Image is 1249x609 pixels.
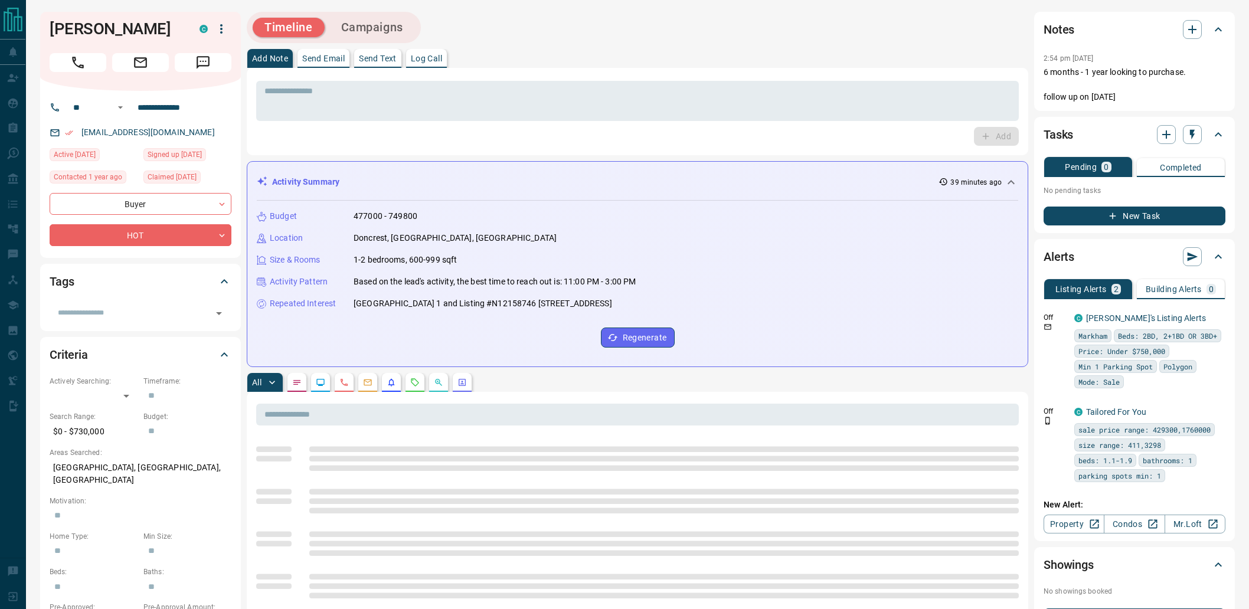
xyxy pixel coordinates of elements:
p: Motivation: [50,496,231,506]
p: 0 [1209,285,1214,293]
p: Actively Searching: [50,376,138,387]
p: No showings booked [1044,586,1225,597]
p: Add Note [252,54,288,63]
div: Criteria [50,340,231,369]
p: Min Size: [143,531,231,542]
p: Off [1044,406,1067,417]
div: Tue Jun 22 2021 [143,171,231,187]
button: Open [113,100,127,114]
a: [EMAIL_ADDRESS][DOMAIN_NAME] [81,127,215,137]
p: Activity Pattern [270,276,328,288]
p: 6 months - 1 year looking to purchase. follow up on [DATE] [1044,66,1225,103]
button: Timeline [253,18,325,37]
div: Notes [1044,15,1225,44]
h2: Alerts [1044,247,1074,266]
span: Claimed [DATE] [148,171,197,183]
div: Buyer [50,193,231,215]
span: Mode: Sale [1078,376,1120,388]
span: beds: 1.1-1.9 [1078,454,1132,466]
div: HOT [50,224,231,246]
p: No pending tasks [1044,182,1225,199]
p: 0 [1104,163,1109,171]
svg: Lead Browsing Activity [316,378,325,387]
p: Areas Searched: [50,447,231,458]
p: Activity Summary [272,176,339,188]
p: Listing Alerts [1055,285,1107,293]
button: Campaigns [329,18,415,37]
p: [GEOGRAPHIC_DATA], [GEOGRAPHIC_DATA], [GEOGRAPHIC_DATA] [50,458,231,490]
p: Timeframe: [143,376,231,387]
span: Polygon [1163,361,1192,372]
p: 1-2 bedrooms, 600-999 sqft [354,254,457,266]
p: Home Type: [50,531,138,542]
p: Budget [270,210,297,222]
a: Tailored For You [1086,407,1146,417]
p: Log Call [411,54,442,63]
p: Size & Rooms [270,254,321,266]
button: New Task [1044,207,1225,225]
a: Property [1044,515,1104,533]
div: Activity Summary39 minutes ago [257,171,1018,193]
p: 39 minutes ago [950,177,1002,188]
p: Search Range: [50,411,138,422]
svg: Requests [410,378,420,387]
svg: Opportunities [434,378,443,387]
a: Condos [1104,515,1165,533]
div: Alerts [1044,243,1225,271]
p: New Alert: [1044,499,1225,511]
p: Beds: [50,567,138,577]
div: Tags [50,267,231,296]
div: condos.ca [1074,408,1083,416]
div: Wed May 08 2024 [50,171,138,187]
p: $0 - $730,000 [50,422,138,441]
span: bathrooms: 1 [1143,454,1192,466]
button: Open [211,305,227,322]
span: size range: 411,3298 [1078,439,1161,451]
p: All [252,378,261,387]
div: Showings [1044,551,1225,579]
p: Building Alerts [1146,285,1202,293]
span: parking spots min: 1 [1078,470,1161,482]
h2: Tags [50,272,74,291]
div: condos.ca [1074,314,1083,322]
p: Baths: [143,567,231,577]
p: 2:54 pm [DATE] [1044,54,1094,63]
svg: Email Verified [65,129,73,137]
div: Sun Aug 10 2025 [50,148,138,165]
p: Based on the lead's activity, the best time to reach out is: 11:00 PM - 3:00 PM [354,276,636,288]
span: sale price range: 429300,1760000 [1078,424,1211,436]
p: [GEOGRAPHIC_DATA] 1 and Listing #N12158746 [STREET_ADDRESS] [354,297,612,310]
span: Signed up [DATE] [148,149,202,161]
svg: Listing Alerts [387,378,396,387]
p: Doncrest, [GEOGRAPHIC_DATA], [GEOGRAPHIC_DATA] [354,232,557,244]
p: Completed [1160,163,1202,172]
p: Send Email [302,54,345,63]
span: Beds: 2BD, 2+1BD OR 3BD+ [1118,330,1217,342]
button: Regenerate [601,328,675,348]
a: [PERSON_NAME]'s Listing Alerts [1086,313,1206,323]
svg: Emails [363,378,372,387]
svg: Email [1044,323,1052,331]
h2: Showings [1044,555,1094,574]
svg: Push Notification Only [1044,417,1052,425]
a: Mr.Loft [1165,515,1225,533]
span: Message [175,53,231,72]
p: Budget: [143,411,231,422]
span: Contacted 1 year ago [54,171,122,183]
span: Markham [1078,330,1107,342]
svg: Calls [339,378,349,387]
h1: [PERSON_NAME] [50,19,182,38]
span: Min 1 Parking Spot [1078,361,1153,372]
span: Email [112,53,169,72]
p: 477000 - 749800 [354,210,417,222]
p: Pending [1065,163,1097,171]
div: condos.ca [200,25,208,33]
span: Call [50,53,106,72]
span: Price: Under $750,000 [1078,345,1165,357]
svg: Notes [292,378,302,387]
h2: Tasks [1044,125,1073,144]
svg: Agent Actions [457,378,467,387]
p: Location [270,232,303,244]
div: Tue Jun 22 2021 [143,148,231,165]
span: Active [DATE] [54,149,96,161]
